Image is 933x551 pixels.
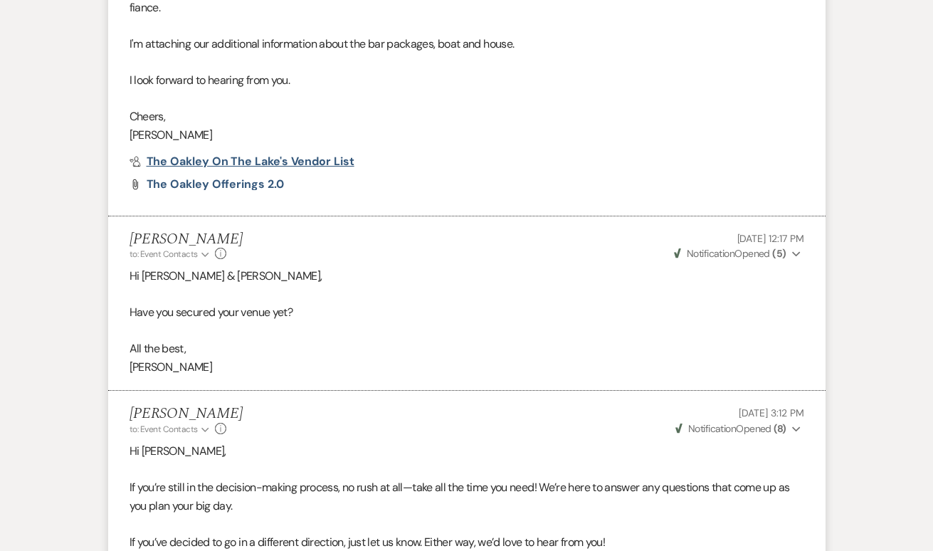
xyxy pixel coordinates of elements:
span: Opened [674,247,786,260]
p: I'm attaching our additional information about the bar packages, boat and house. [130,35,804,53]
span: [DATE] 3:12 PM [739,406,803,419]
p: Hi [PERSON_NAME] & [PERSON_NAME], [130,267,804,285]
span: The Oakley Offerings 2.0 [147,177,284,191]
p: I look forward to hearing from you. [130,71,804,90]
p: Have you secured your venue yet? [130,303,804,322]
a: The Oakley on the Lake's Vendor List [130,156,354,167]
h5: [PERSON_NAME] [130,231,243,248]
strong: ( 5 ) [772,247,786,260]
span: to: Event Contacts [130,424,198,435]
h5: [PERSON_NAME] [130,405,243,423]
span: The Oakley on the Lake's Vendor List [147,154,354,169]
span: [DATE] 12:17 PM [737,232,804,245]
button: NotificationOpened (8) [673,421,804,436]
span: Notification [688,422,736,435]
p: Cheers, [130,107,804,126]
p: All the best, [130,340,804,358]
strong: ( 8 ) [774,422,786,435]
a: The Oakley Offerings 2.0 [147,179,284,190]
span: Notification [687,247,734,260]
p: Hi [PERSON_NAME], [130,442,804,461]
button: to: Event Contacts [130,423,211,436]
p: [PERSON_NAME] [130,126,804,145]
button: NotificationOpened (5) [672,246,804,261]
button: to: Event Contacts [130,248,211,261]
p: [PERSON_NAME] [130,358,804,377]
p: If you’re still in the decision-making process, no rush at all—take all the time you need! We’re ... [130,478,804,515]
span: Opened [675,422,786,435]
span: to: Event Contacts [130,248,198,260]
